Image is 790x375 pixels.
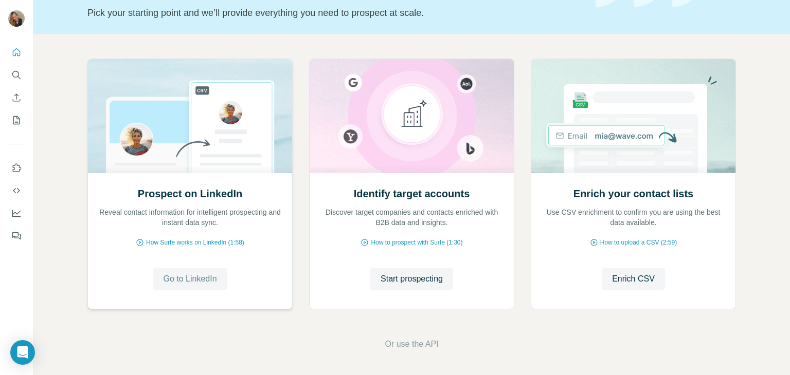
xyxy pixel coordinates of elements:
button: Quick start [8,43,25,62]
button: Go to LinkedIn [153,268,227,290]
span: How to upload a CSV (2:59) [600,238,677,247]
h2: Identify target accounts [354,186,470,201]
p: Use CSV enrichment to confirm you are using the best data available. [542,207,725,228]
img: Enrich your contact lists [531,59,736,173]
span: Go to LinkedIn [163,273,217,285]
button: Start prospecting [370,268,453,290]
div: Open Intercom Messenger [10,340,35,365]
img: Prospect on LinkedIn [87,59,293,173]
button: Feedback [8,227,25,245]
p: Reveal contact information for intelligent prospecting and instant data sync. [98,207,282,228]
p: Discover target companies and contacts enriched with B2B data and insights. [320,207,504,228]
button: Enrich CSV [8,88,25,107]
button: Use Surfe on LinkedIn [8,159,25,177]
span: How to prospect with Surfe (1:30) [371,238,462,247]
span: Start prospecting [381,273,443,285]
h2: Enrich your contact lists [573,186,693,201]
button: Or use the API [385,338,438,350]
button: Use Surfe API [8,181,25,200]
img: Identify target accounts [309,59,514,173]
p: Pick your starting point and we’ll provide everything you need to prospect at scale. [87,6,583,20]
button: Enrich CSV [602,268,665,290]
h2: Prospect on LinkedIn [138,186,242,201]
button: My lists [8,111,25,129]
button: Search [8,66,25,84]
img: Avatar [8,10,25,27]
button: Dashboard [8,204,25,222]
span: Enrich CSV [612,273,655,285]
span: How Surfe works on LinkedIn (1:58) [146,238,244,247]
